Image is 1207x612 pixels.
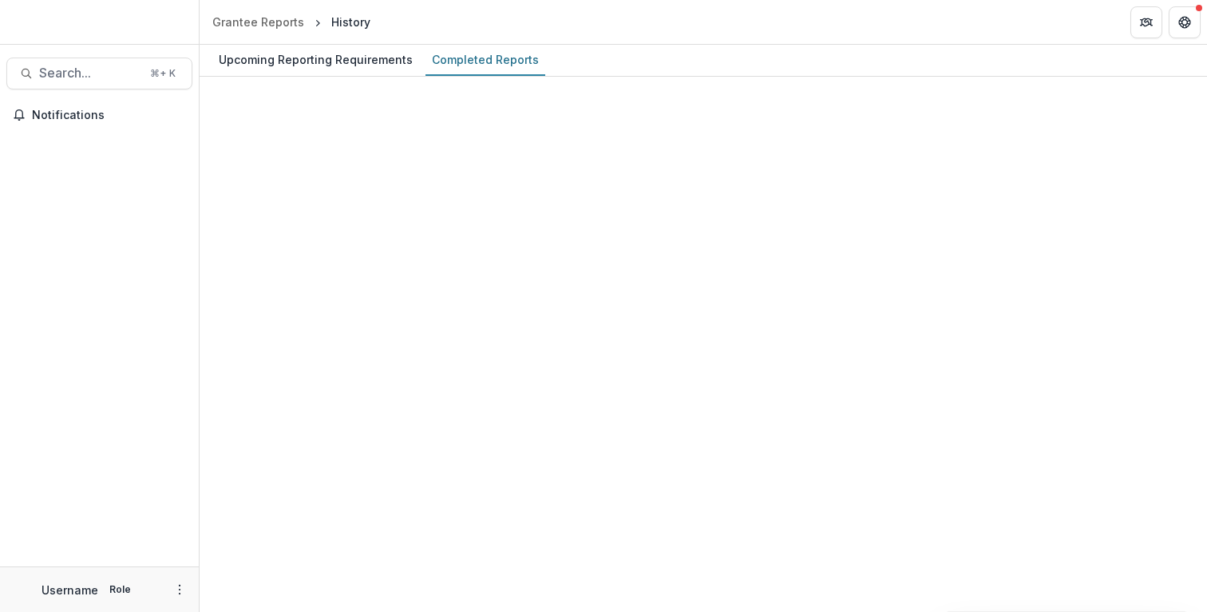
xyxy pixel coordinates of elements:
[212,45,419,76] a: Upcoming Reporting Requirements
[206,10,311,34] a: Grantee Reports
[1169,6,1201,38] button: Get Help
[206,10,377,34] nav: breadcrumb
[425,45,545,76] a: Completed Reports
[212,14,304,30] div: Grantee Reports
[425,48,545,71] div: Completed Reports
[42,582,98,598] p: Username
[147,65,179,82] div: ⌘ + K
[1130,6,1162,38] button: Partners
[32,109,186,122] span: Notifications
[39,66,140,81] span: Search...
[170,580,189,599] button: More
[212,48,419,71] div: Upcoming Reporting Requirements
[331,14,370,30] div: History
[6,58,192,89] button: Search...
[105,582,136,597] p: Role
[6,102,192,128] button: Notifications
